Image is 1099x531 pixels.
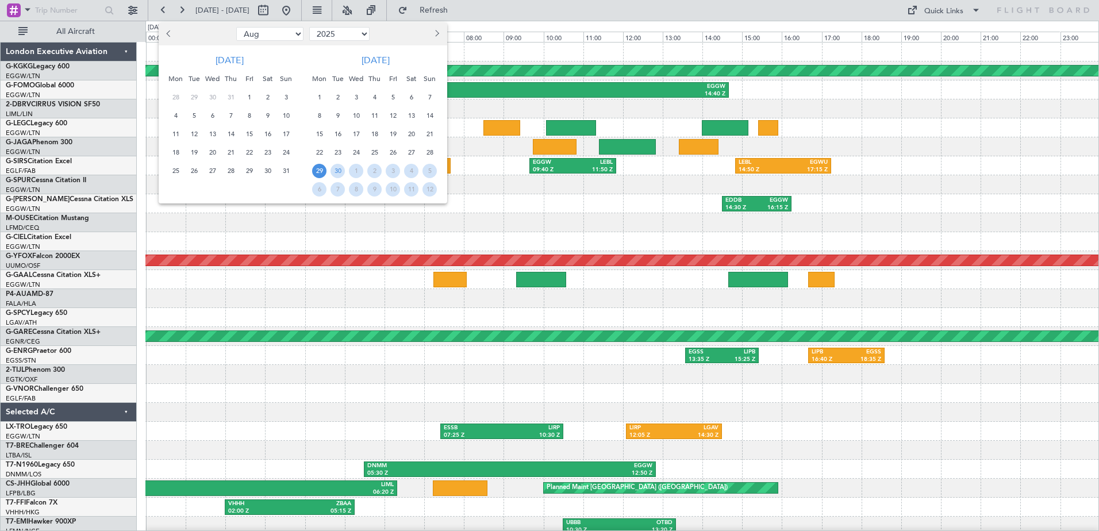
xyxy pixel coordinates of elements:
[421,70,439,88] div: Sun
[310,88,329,106] div: 1-9-2025
[349,127,363,141] span: 17
[347,106,366,125] div: 10-9-2025
[240,125,259,143] div: 15-8-2025
[242,109,256,123] span: 8
[277,125,295,143] div: 17-8-2025
[384,106,402,125] div: 12-9-2025
[421,125,439,143] div: 21-9-2025
[240,106,259,125] div: 8-8-2025
[187,145,201,160] span: 19
[185,143,203,161] div: 19-8-2025
[242,90,256,105] span: 1
[366,143,384,161] div: 25-9-2025
[349,90,363,105] span: 3
[331,164,345,178] span: 30
[185,106,203,125] div: 5-8-2025
[168,127,183,141] span: 11
[259,106,277,125] div: 9-8-2025
[260,109,275,123] span: 9
[422,90,437,105] span: 7
[402,161,421,180] div: 4-10-2025
[203,143,222,161] div: 20-8-2025
[168,90,183,105] span: 28
[236,27,303,41] select: Select month
[310,161,329,180] div: 29-9-2025
[402,143,421,161] div: 27-9-2025
[224,145,238,160] span: 21
[222,88,240,106] div: 31-7-2025
[367,145,382,160] span: 25
[329,106,347,125] div: 9-9-2025
[384,125,402,143] div: 19-9-2025
[279,109,293,123] span: 10
[185,125,203,143] div: 12-8-2025
[260,90,275,105] span: 2
[310,143,329,161] div: 22-9-2025
[402,88,421,106] div: 6-9-2025
[312,164,326,178] span: 29
[366,161,384,180] div: 2-10-2025
[349,109,363,123] span: 10
[331,182,345,197] span: 7
[402,106,421,125] div: 13-9-2025
[386,182,400,197] span: 10
[310,106,329,125] div: 8-9-2025
[187,164,201,178] span: 26
[279,164,293,178] span: 31
[386,145,400,160] span: 26
[329,88,347,106] div: 2-9-2025
[259,143,277,161] div: 23-8-2025
[167,106,185,125] div: 4-8-2025
[366,106,384,125] div: 11-9-2025
[384,70,402,88] div: Fri
[386,164,400,178] span: 3
[203,125,222,143] div: 13-8-2025
[366,180,384,198] div: 9-10-2025
[277,70,295,88] div: Sun
[224,127,238,141] span: 14
[310,180,329,198] div: 6-10-2025
[366,88,384,106] div: 4-9-2025
[310,70,329,88] div: Mon
[224,90,238,105] span: 31
[347,70,366,88] div: Wed
[386,109,400,123] span: 12
[163,25,176,43] button: Previous month
[222,70,240,88] div: Thu
[367,109,382,123] span: 11
[309,27,370,41] select: Select year
[402,180,421,198] div: 11-10-2025
[203,106,222,125] div: 6-8-2025
[329,125,347,143] div: 16-9-2025
[260,127,275,141] span: 16
[347,180,366,198] div: 8-10-2025
[222,143,240,161] div: 21-8-2025
[367,164,382,178] span: 2
[349,182,363,197] span: 8
[402,70,421,88] div: Sat
[260,164,275,178] span: 30
[312,90,326,105] span: 1
[277,88,295,106] div: 3-8-2025
[240,88,259,106] div: 1-8-2025
[384,180,402,198] div: 10-10-2025
[279,90,293,105] span: 3
[203,88,222,106] div: 30-7-2025
[421,143,439,161] div: 28-9-2025
[402,125,421,143] div: 20-9-2025
[167,70,185,88] div: Mon
[430,25,443,43] button: Next month
[347,161,366,180] div: 1-10-2025
[404,90,418,105] span: 6
[242,164,256,178] span: 29
[260,145,275,160] span: 23
[279,145,293,160] span: 24
[277,106,295,125] div: 10-8-2025
[277,161,295,180] div: 31-8-2025
[168,164,183,178] span: 25
[222,125,240,143] div: 14-8-2025
[242,145,256,160] span: 22
[404,109,418,123] span: 13
[421,106,439,125] div: 14-9-2025
[240,161,259,180] div: 29-8-2025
